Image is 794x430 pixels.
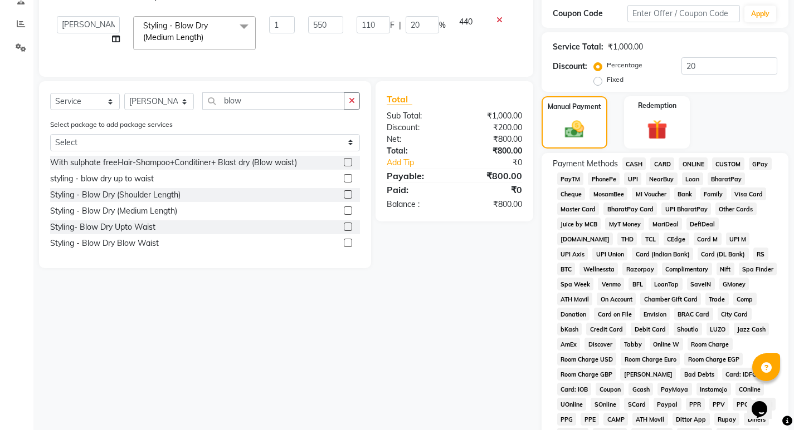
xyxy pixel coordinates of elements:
[632,187,670,200] span: MI Voucher
[632,413,668,426] span: ATH Movil
[680,368,718,380] span: Bad Debts
[454,122,530,134] div: ₹200.00
[627,5,740,22] input: Enter Offer / Coupon Code
[650,157,674,170] span: CARD
[50,120,173,130] label: Select package to add package services
[202,92,344,110] input: Search or Scan
[553,41,603,53] div: Service Total:
[733,293,757,305] span: Comp
[608,41,643,53] div: ₹1,000.00
[620,368,676,380] span: [PERSON_NAME]
[559,118,590,141] img: _cash.svg
[753,248,768,260] span: RS
[553,158,618,170] span: Payment Methods
[378,199,454,210] div: Balance :
[467,157,530,169] div: ₹0
[638,101,676,111] label: Redemption
[597,293,636,305] span: On Account
[557,263,576,275] span: BTC
[621,353,680,365] span: Room Charge Euro
[629,278,646,290] span: BFL
[694,233,722,245] span: Card M
[603,202,657,215] span: BharatPay Card
[673,413,710,426] span: Dittor App
[50,238,159,249] div: Styling - Blow Dry Blow Waist
[557,353,617,365] span: Room Charge USD
[715,202,757,215] span: Other Cards
[548,102,601,112] label: Manual Payment
[378,169,454,182] div: Payable:
[714,413,740,426] span: Rupay
[387,93,412,105] span: Total
[654,398,681,411] span: Paypal
[657,383,692,396] span: PayMaya
[603,413,628,426] span: CAMP
[439,19,446,31] span: %
[598,278,624,290] span: Venmo
[454,183,530,196] div: ₹0
[50,205,177,217] div: Styling - Blow Dry (Medium Length)
[696,383,731,396] span: Instamojo
[592,248,627,260] span: UPI Union
[591,398,620,411] span: SOnline
[674,187,696,200] span: Bank
[553,61,587,72] div: Discount:
[688,338,733,350] span: Room Charge
[739,263,777,275] span: Spa Finder
[378,122,454,134] div: Discount:
[143,21,208,42] span: Styling - Blow Dry (Medium Length)
[631,323,669,335] span: Debit Card
[557,278,594,290] span: Spa Week
[629,383,653,396] span: Gcash
[662,263,712,275] span: Complimentary
[640,293,701,305] span: Chamber Gift Card
[378,110,454,122] div: Sub Total:
[718,308,752,320] span: City Card
[378,157,467,169] a: Add Tip
[707,323,729,335] span: LUZO
[712,157,744,170] span: CUSTOM
[557,413,577,426] span: PPG
[632,248,693,260] span: Card (Indian Bank)
[596,383,624,396] span: Coupon
[674,323,702,335] span: Shoutlo
[454,134,530,145] div: ₹800.00
[640,308,670,320] span: Envision
[674,308,713,320] span: BRAC Card
[733,398,752,411] span: PPC
[50,157,297,169] div: With sulphate freeHair-Shampoo+Conditiner+ Blast dry (Blow waist)
[649,218,682,230] span: MariDeal
[705,293,729,305] span: Trade
[378,134,454,145] div: Net:
[686,398,705,411] span: PPR
[747,385,783,419] iframe: chat widget
[646,172,678,185] span: NearBuy
[722,368,760,380] span: Card: IDFC
[50,221,155,233] div: Styling- Blow Dry Upto Waist
[586,323,626,335] span: Credit Card
[686,218,719,230] span: DefiDeal
[378,183,454,196] div: Paid:
[744,6,776,22] button: Apply
[581,413,599,426] span: PPE
[594,308,635,320] span: Card on File
[203,32,208,42] a: x
[708,172,746,185] span: BharatPay
[454,145,530,157] div: ₹800.00
[731,187,767,200] span: Visa Card
[719,278,749,290] span: GMoney
[50,189,181,201] div: Styling - Blow Dry (Shoulder Length)
[700,187,727,200] span: Family
[709,398,729,411] span: PPV
[641,117,674,142] img: _gift.svg
[641,233,659,245] span: TCL
[687,278,715,290] span: SaveIN
[557,323,582,335] span: bKash
[399,19,401,31] span: |
[557,383,592,396] span: Card: IOB
[622,157,646,170] span: CASH
[557,187,586,200] span: Cheque
[624,398,649,411] span: SCard
[664,233,689,245] span: CEdge
[50,173,154,185] div: styling - blow dry up to waist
